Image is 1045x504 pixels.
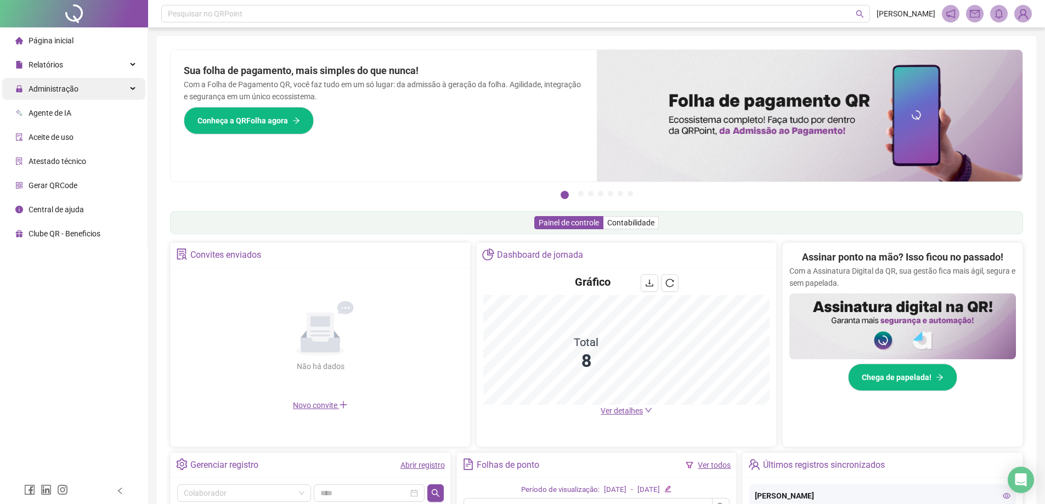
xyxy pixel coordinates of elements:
[15,182,23,189] span: qrcode
[176,248,188,260] span: solution
[686,461,693,469] span: filter
[477,456,539,474] div: Folhas de ponto
[665,279,674,287] span: reload
[41,484,52,495] span: linkedin
[1003,492,1010,500] span: eye
[763,456,885,474] div: Últimos registros sincronizados
[631,484,633,496] div: -
[29,36,74,45] span: Página inicial
[184,107,314,134] button: Conheça a QRFolha agora
[292,117,300,124] span: arrow-right
[628,191,633,196] button: 7
[116,487,124,495] span: left
[190,456,258,474] div: Gerenciar registro
[862,371,931,383] span: Chega de papelada!
[293,401,348,410] span: Novo convite
[789,293,1016,359] img: banner%2F02c71560-61a6-44d4-94b9-c8ab97240462.png
[598,191,603,196] button: 4
[190,246,261,264] div: Convites enviados
[748,458,760,470] span: team
[176,458,188,470] span: setting
[789,265,1016,289] p: Com a Assinatura Digital da QR, sua gestão fica mais ágil, segura e sem papelada.
[15,37,23,44] span: home
[856,10,864,18] span: search
[29,60,63,69] span: Relatórios
[15,133,23,141] span: audit
[29,229,100,238] span: Clube QR - Beneficios
[462,458,474,470] span: file-text
[601,406,643,415] span: Ver detalhes
[184,63,584,78] h2: Sua folha de pagamento, mais simples do que nunca!
[604,484,626,496] div: [DATE]
[197,115,288,127] span: Conheça a QRFolha agora
[848,364,957,391] button: Chega de papelada!
[946,9,956,19] span: notification
[29,205,84,214] span: Central de ajuda
[994,9,1004,19] span: bell
[618,191,623,196] button: 6
[637,484,660,496] div: [DATE]
[521,484,600,496] div: Período de visualização:
[597,50,1023,182] img: banner%2F8d14a306-6205-4263-8e5b-06e9a85ad873.png
[877,8,935,20] span: [PERSON_NAME]
[497,246,583,264] div: Dashboard de jornada
[608,191,613,196] button: 5
[29,109,71,117] span: Agente de IA
[270,360,371,372] div: Não há dados
[15,230,23,237] span: gift
[184,78,584,103] p: Com a Folha de Pagamento QR, você faz tudo em um só lugar: da admissão à geração da folha. Agilid...
[15,157,23,165] span: solution
[29,84,78,93] span: Administração
[601,406,652,415] a: Ver detalhes down
[29,157,86,166] span: Atestado técnico
[561,191,569,199] button: 1
[645,279,654,287] span: download
[29,133,74,141] span: Aceite de uso
[664,485,671,492] span: edit
[482,248,494,260] span: pie-chart
[539,218,599,227] span: Painel de controle
[15,61,23,69] span: file
[400,461,445,469] a: Abrir registro
[57,484,68,495] span: instagram
[431,489,440,497] span: search
[575,274,611,290] h4: Gráfico
[936,373,944,381] span: arrow-right
[24,484,35,495] span: facebook
[339,400,348,409] span: plus
[607,218,654,227] span: Contabilidade
[1008,467,1034,493] div: Open Intercom Messenger
[29,181,77,190] span: Gerar QRCode
[755,490,1010,502] div: [PERSON_NAME]
[645,406,652,414] span: down
[698,461,731,469] a: Ver todos
[578,191,584,196] button: 2
[15,85,23,93] span: lock
[1015,5,1031,22] img: 78180
[970,9,980,19] span: mail
[15,206,23,213] span: info-circle
[802,250,1003,265] h2: Assinar ponto na mão? Isso ficou no passado!
[588,191,594,196] button: 3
